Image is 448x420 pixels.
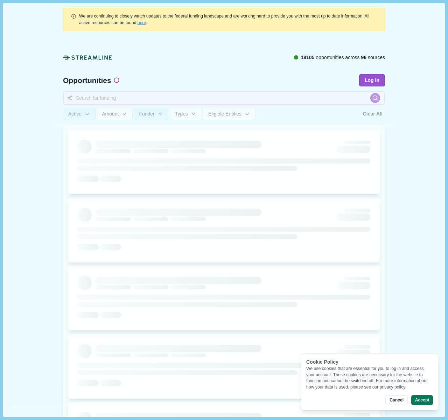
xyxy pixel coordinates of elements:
[361,55,367,60] span: 96
[79,13,377,26] div: .
[411,395,433,405] button: Accept
[63,77,111,84] span: Opportunities
[306,366,433,390] div: We use cookies that are essential for you to log in and access your account. These cookies are ne...
[203,108,255,120] button: Eligible Entities
[385,395,407,405] button: Cancel
[139,111,154,117] span: Funder
[301,55,314,60] span: 18105
[102,111,119,117] span: Amount
[134,108,168,120] button: Funder
[360,108,385,120] button: Clear All
[63,91,385,105] input: Search for funding
[170,108,202,120] button: Types
[138,20,146,25] a: here
[306,359,338,365] span: Cookie Policy
[208,111,241,117] span: Eligible Entities
[79,14,369,25] span: We are continuing to closely watch updates to the federal funding landscape and are working hard ...
[380,385,406,390] a: privacy policy
[68,111,82,117] span: Active
[97,108,133,120] button: Amount
[301,54,385,61] span: opportunities across sources
[359,74,385,86] button: Log In
[63,108,96,120] button: Active
[175,111,188,117] span: Types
